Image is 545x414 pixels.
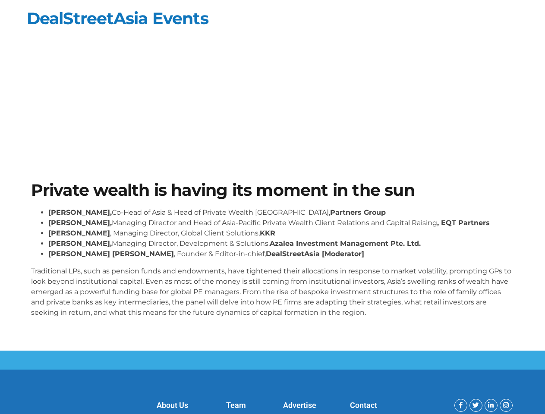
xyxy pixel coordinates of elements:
h1: Private wealth is having its moment in the sun [31,182,514,198]
strong: DealStreetAsia [Moderator] [266,250,364,258]
strong: [PERSON_NAME], [48,208,112,216]
strong: Partners Group [330,208,386,216]
a: Advertise [283,401,316,410]
strong: [PERSON_NAME] [PERSON_NAME] [48,250,174,258]
a: Team [226,401,246,410]
strong: , EQT Partners [437,219,490,227]
p: Traditional LPs, such as pension funds and endowments, have tightened their allocations in respon... [31,266,514,318]
a: DealStreetAsia Events [27,8,208,28]
li: Co-Head of Asia & Head of Private Wealth [GEOGRAPHIC_DATA], [48,207,514,218]
strong: [PERSON_NAME], [48,219,112,227]
li: Managing Director, Development & Solutions, [48,238,514,249]
strong: [PERSON_NAME], [48,239,112,248]
strong: [PERSON_NAME] [48,229,110,237]
li: , Founder & Editor-in-chief, [48,249,514,259]
a: About Us [157,401,188,410]
strong: KKR [260,229,275,237]
a: Contact [350,401,377,410]
li: , Managing Director, Global Client Solutions, [48,228,514,238]
strong: Azalea Investment Management Pte. Ltd. [270,239,421,248]
li: Managing Director and Head of Asia-Pacific Private Wealth Client Relations and Capital Raising [48,218,514,228]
